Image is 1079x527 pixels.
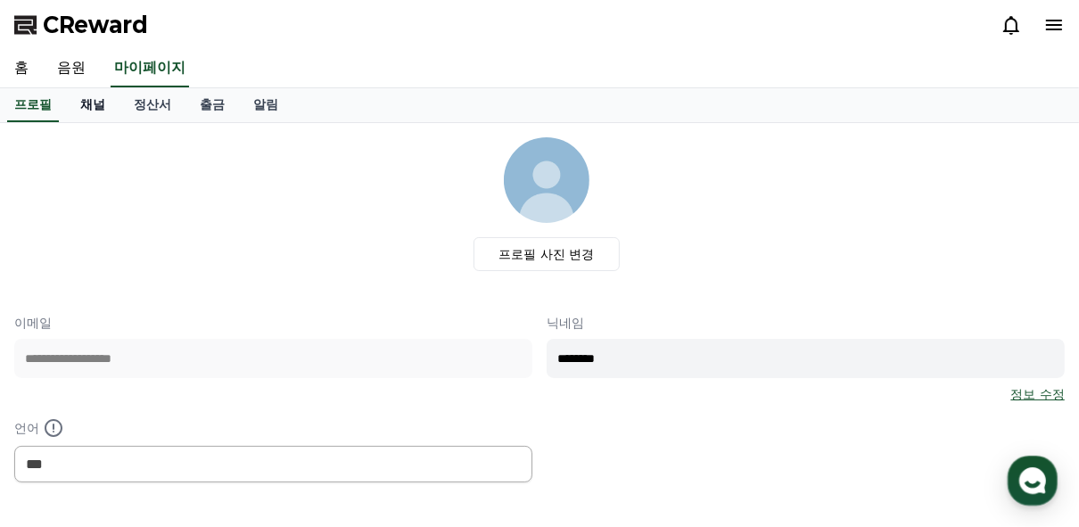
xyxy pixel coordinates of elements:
a: CReward [14,11,148,39]
p: 닉네임 [547,314,1065,332]
a: 채널 [66,88,119,122]
a: 홈 [5,379,118,424]
a: 설정 [230,379,342,424]
a: 정보 수정 [1011,385,1065,403]
a: 출금 [185,88,239,122]
span: 홈 [56,406,67,420]
span: CReward [43,11,148,39]
a: 정산서 [119,88,185,122]
a: 음원 [43,50,100,87]
a: 알림 [239,88,292,122]
a: 마이페이지 [111,50,189,87]
a: 대화 [118,379,230,424]
p: 이메일 [14,314,532,332]
a: 프로필 [7,88,59,122]
span: 설정 [276,406,297,420]
p: 언어 [14,417,532,439]
img: profile_image [504,137,589,223]
label: 프로필 사진 변경 [474,237,621,271]
span: 대화 [163,407,185,421]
